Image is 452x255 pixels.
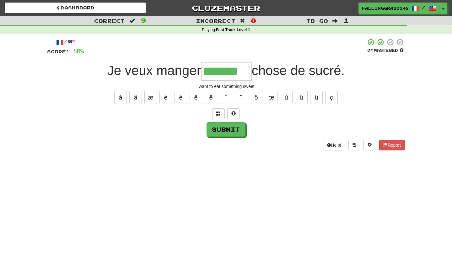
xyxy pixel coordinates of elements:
[129,91,142,104] button: â
[5,3,146,13] a: Dashboard
[240,18,247,24] span: :
[190,91,202,104] button: ê
[220,91,232,104] button: î
[332,18,339,24] span: :
[205,91,217,104] button: ë
[295,91,308,104] button: û
[344,17,349,24] span: 1
[362,5,408,11] span: FallingGrass1427
[367,48,374,53] span: 0 %
[47,38,84,46] div: /
[73,47,84,55] span: 98
[159,91,172,104] button: è
[251,17,256,24] span: 0
[235,91,247,104] button: ï
[212,108,225,119] button: Switch sentence to multiple choice alt+p
[325,91,338,104] button: ç
[379,140,405,150] button: Report
[94,18,125,24] span: Correct
[252,63,345,78] span: chose de sucré.
[114,91,127,104] button: à
[310,91,323,104] button: ü
[422,5,425,9] span: /
[47,83,405,90] div: I want to eat something sweet.
[358,3,439,14] a: FallingGrass1427 /
[207,122,245,137] button: Submit
[155,3,297,14] a: Clozemaster
[366,48,405,53] div: Mastered
[175,91,187,104] button: é
[265,91,277,104] button: œ
[216,28,250,32] strong: Fast Track Level 1
[196,18,235,24] span: Incorrect
[280,91,293,104] button: ù
[129,18,136,24] span: :
[250,91,262,104] button: ô
[47,49,70,54] span: Score:
[306,18,328,24] span: To go
[141,17,146,24] span: 9
[323,140,345,150] button: Help!
[107,63,201,78] span: Je veux manger
[227,108,240,119] button: Single letter hint - you only get 1 per sentence and score half the points! alt+h
[348,140,360,150] button: Round history (alt+y)
[144,91,157,104] button: æ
